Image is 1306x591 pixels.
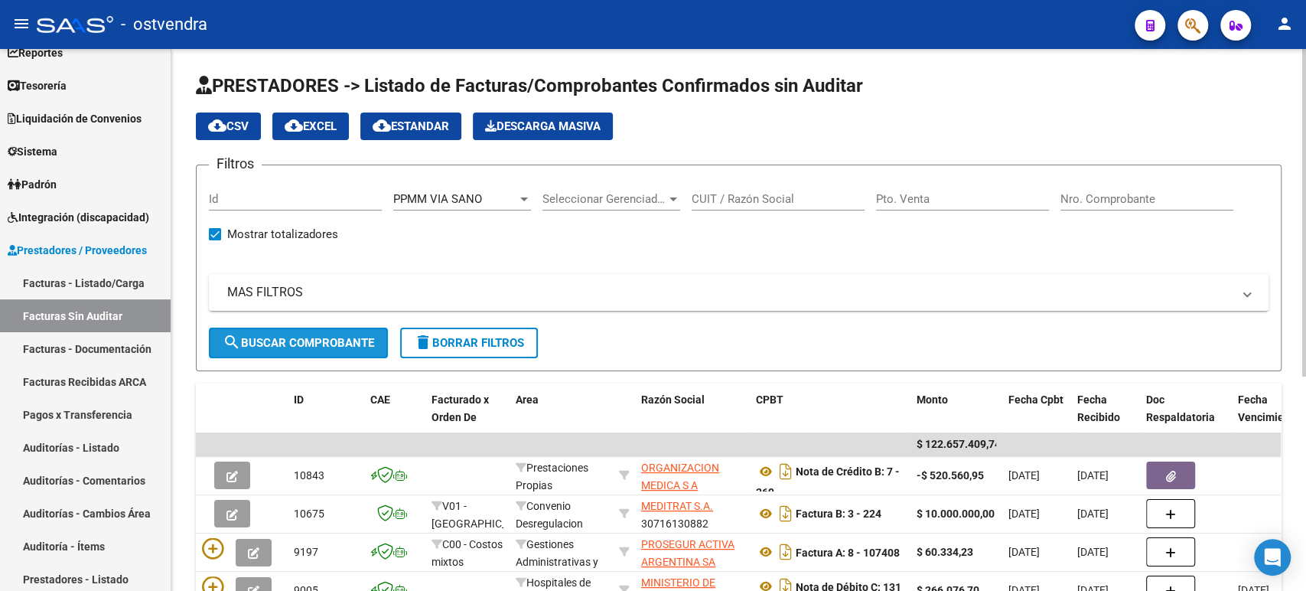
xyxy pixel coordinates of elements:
span: Fecha Recibido [1077,393,1120,423]
mat-expansion-panel-header: MAS FILTROS [209,274,1269,311]
span: Seleccionar Gerenciador [542,192,666,206]
datatable-header-cell: Area [510,384,613,451]
span: MEDITRAT S.A. [641,500,713,512]
mat-icon: cloud_download [208,116,226,135]
strong: $ 10.000.000,00 [917,508,995,520]
span: Borrar Filtros [414,336,524,350]
span: $ 122.657.409,74 [917,438,1001,450]
span: 9197 [294,546,318,558]
span: Facturado x Orden De [432,393,489,423]
span: Fecha Vencimiento [1238,393,1300,423]
datatable-header-cell: ID [288,384,364,451]
button: Descarga Masiva [473,113,613,140]
span: CPBT [756,393,783,406]
span: Liquidación de Convenios [8,110,142,127]
div: 30709776564 [641,536,744,568]
button: Buscar Comprobante [209,328,388,358]
span: Monto [917,393,948,406]
strong: Factura B: 3 - 224 [796,508,881,520]
i: Descargar documento [776,540,796,564]
mat-icon: search [223,333,241,351]
mat-icon: cloud_download [373,116,391,135]
span: Descarga Masiva [485,119,601,133]
datatable-header-cell: Doc Respaldatoria [1140,384,1232,451]
div: 33694503859 [641,459,744,491]
span: ORGANIZACION MEDICA S A [641,462,719,491]
span: Sistema [8,143,57,160]
span: Gestiones Administrativas y Otros [516,538,598,586]
span: Doc Respaldatoria [1146,393,1215,423]
span: Tesorería [8,77,67,94]
span: CSV [208,119,249,133]
span: Estandar [373,119,449,133]
strong: Nota de Crédito B: 7 - 269 [756,465,900,498]
datatable-header-cell: CPBT [750,384,910,451]
span: Razón Social [641,393,705,406]
span: Prestaciones Propias [516,462,588,491]
i: Descargar documento [776,459,796,484]
span: PPMM VIA SANO [393,192,482,206]
span: C00 - Costos mixtos [432,538,503,568]
strong: -$ 520.560,95 [917,469,984,482]
span: ID [294,393,304,406]
i: Descargar documento [776,501,796,526]
span: [DATE] [1008,546,1040,558]
span: Buscar Comprobante [223,336,374,350]
span: 10843 [294,469,324,482]
button: Estandar [360,113,461,140]
mat-icon: delete [414,333,432,351]
span: Integración (discapacidad) [8,209,149,226]
datatable-header-cell: CAE [364,384,425,451]
mat-icon: person [1275,15,1294,33]
button: CSV [196,113,261,140]
span: Mostrar totalizadores [227,225,338,243]
span: 10675 [294,508,324,520]
span: Reportes [8,44,63,61]
app-download-masive: Descarga masiva de comprobantes (adjuntos) [473,113,613,140]
mat-icon: cloud_download [285,116,303,135]
button: Borrar Filtros [400,328,538,358]
datatable-header-cell: Fecha Vencimiento [1232,384,1301,451]
h3: Filtros [209,153,262,175]
strong: Factura A: 8 - 107408 [796,546,900,558]
span: Prestadores / Proveedores [8,242,147,259]
span: PRESTADORES -> Listado de Facturas/Comprobantes Confirmados sin Auditar [196,75,863,96]
datatable-header-cell: Razón Social [635,384,750,451]
span: - ostvendra [121,8,207,41]
mat-panel-title: MAS FILTROS [227,284,1232,301]
button: EXCEL [272,113,349,140]
strong: $ 60.334,23 [917,546,973,558]
div: Open Intercom Messenger [1254,539,1291,576]
span: Padrón [8,176,57,193]
span: [DATE] [1008,508,1040,520]
div: 30716130882 [641,498,744,530]
span: Area [516,393,539,406]
span: CAE [370,393,390,406]
span: Convenio Desregulacion [516,500,583,530]
span: [DATE] [1077,469,1109,482]
datatable-header-cell: Facturado x Orden De [425,384,510,451]
mat-icon: menu [12,15,31,33]
span: [DATE] [1077,546,1109,558]
datatable-header-cell: Monto [910,384,1002,451]
span: EXCEL [285,119,337,133]
span: PROSEGUR ACTIVA ARGENTINA SA [641,538,734,568]
span: [DATE] [1077,508,1109,520]
datatable-header-cell: Fecha Cpbt [1002,384,1071,451]
datatable-header-cell: Fecha Recibido [1071,384,1140,451]
span: Fecha Cpbt [1008,393,1063,406]
span: [DATE] [1008,469,1040,482]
